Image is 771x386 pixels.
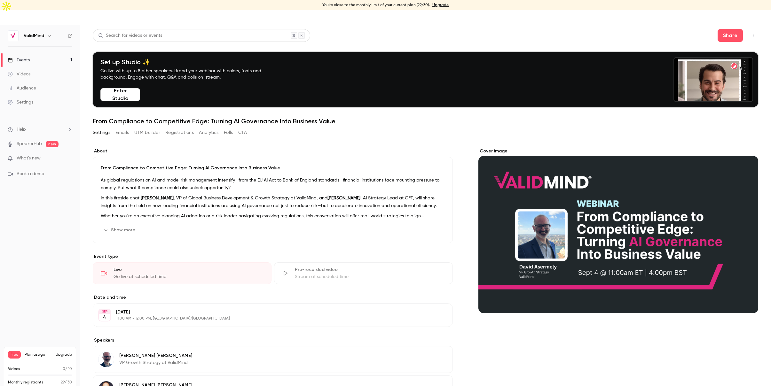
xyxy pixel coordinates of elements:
div: Events [8,57,30,63]
p: Whether you're an executive planning AI adoption or a risk leader navigating evolving regulations... [101,212,445,220]
label: Date and time [93,294,453,301]
p: 4 [103,314,106,320]
div: Audience [8,85,36,91]
button: Analytics [199,127,219,138]
span: Help [17,126,26,133]
span: Book a demo [17,171,44,177]
p: 11:00 AM - 12:00 PM, [GEOGRAPHIC_DATA]/[GEOGRAPHIC_DATA] [116,316,419,321]
button: CTA [238,127,247,138]
div: Pre-recorded video [295,266,445,273]
p: As global regulations on AI and model risk management intensify—from the EU AI Act to Bank of Eng... [101,176,445,192]
button: Upgrade [56,352,72,357]
div: SEP [99,309,110,314]
p: Videos [8,366,20,372]
strong: [PERSON_NAME] [327,196,360,200]
img: ValidMind [8,31,18,41]
button: Enter Studio [100,88,140,101]
button: UTM builder [134,127,160,138]
button: Share [718,29,743,42]
p: / 10 [63,366,72,372]
div: Pre-recorded videoStream at scheduled time [274,262,453,284]
p: [PERSON_NAME] [PERSON_NAME] [119,352,192,359]
div: Stream at scheduled time [295,274,445,280]
span: 29 [61,381,65,384]
div: Go live at scheduled time [114,274,264,280]
div: Settings [8,99,33,105]
button: Emails [115,127,129,138]
span: 0 [63,367,65,371]
p: In this fireside chat, , VP of Global Business Development & Growth Strategy at ValidMind, and , ... [101,194,445,210]
button: Show more [101,225,139,235]
p: / 30 [61,380,72,385]
p: [DATE] [116,309,419,315]
li: help-dropdown-opener [8,126,72,133]
span: What's new [17,155,41,162]
button: Settings [93,127,110,138]
button: Polls [224,127,233,138]
strong: [PERSON_NAME] [141,196,174,200]
p: Go live with up to 8 other speakers. Brand your webinar with colors, fonts and background. Engage... [100,68,276,81]
span: Plan usage [25,352,52,357]
div: LiveGo live at scheduled time [93,262,271,284]
a: SpeakerHub [17,141,42,147]
span: Free [8,351,21,359]
div: Search for videos or events [98,32,162,39]
label: Speakers [93,337,453,344]
label: Cover image [478,148,758,154]
section: Cover image [478,148,758,313]
button: Registrations [165,127,194,138]
h4: Set up Studio ✨ [100,58,276,66]
h6: ValidMind [24,33,44,39]
a: Upgrade [432,3,449,8]
h1: From Compliance to Competitive Edge: Turning AI Governance Into Business Value [93,117,758,125]
p: Monthly registrants [8,380,43,385]
div: Live [114,266,264,273]
label: About [93,148,453,154]
div: David Asermely[PERSON_NAME] [PERSON_NAME]VP Growth Strategy at ValidMind [93,346,453,373]
p: Event type [93,253,453,260]
span: new [46,141,59,147]
p: From Compliance to Competitive Edge: Turning AI Governance Into Business Value [101,165,445,171]
div: Videos [8,71,30,77]
p: VP Growth Strategy at ValidMind [119,359,192,366]
img: David Asermely [98,352,114,367]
